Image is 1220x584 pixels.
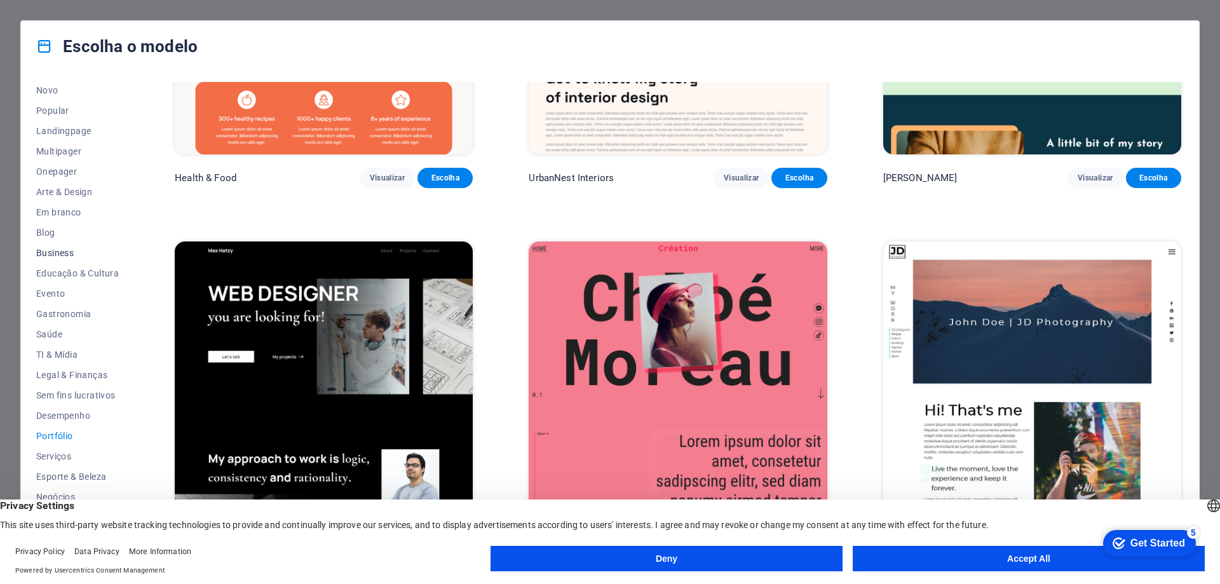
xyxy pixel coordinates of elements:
[36,263,119,283] button: Educação & Cultura
[36,365,119,385] button: Legal & Finanças
[36,161,119,182] button: Onepager
[36,405,119,426] button: Desempenho
[36,492,119,502] span: Negócios
[1126,168,1181,188] button: Escolha
[36,385,119,405] button: Sem fins lucrativos
[36,487,119,507] button: Negócios
[36,446,119,466] button: Serviços
[36,344,119,365] button: TI & Mídia
[771,168,827,188] button: Escolha
[36,126,119,136] span: Landingpage
[417,168,473,188] button: Escolha
[724,173,759,183] span: Visualizar
[36,324,119,344] button: Saúde
[36,411,119,421] span: Desempenho
[36,390,119,400] span: Sem fins lucrativos
[36,289,119,299] span: Evento
[36,304,119,324] button: Gastronomia
[1136,173,1171,183] span: Escolha
[529,172,614,184] p: UrbanNest Interiors
[36,472,119,482] span: Esporte & Beleza
[36,207,119,217] span: Em branco
[36,329,119,339] span: Saúde
[1067,168,1123,188] button: Visualizar
[36,370,119,380] span: Legal & Finanças
[360,168,415,188] button: Visualizar
[36,248,119,258] span: Business
[36,431,119,441] span: Portfólio
[883,172,958,184] p: [PERSON_NAME]
[36,36,198,57] h4: Escolha o modelo
[36,141,119,161] button: Multipager
[36,426,119,446] button: Portfólio
[36,283,119,304] button: Evento
[883,241,1181,516] img: JD Photography
[36,222,119,243] button: Blog
[36,146,119,156] span: Multipager
[36,182,119,202] button: Arte & Design
[175,172,236,184] p: Health & Food
[782,173,817,183] span: Escolha
[714,168,769,188] button: Visualizar
[428,173,463,183] span: Escolha
[36,202,119,222] button: Em branco
[36,187,119,197] span: Arte & Design
[529,241,827,516] img: Création
[36,80,119,100] button: Novo
[175,241,473,516] img: Max Hatzy
[36,85,119,95] span: Novo
[36,121,119,141] button: Landingpage
[36,166,119,177] span: Onepager
[36,227,119,238] span: Blog
[36,451,119,461] span: Serviços
[370,173,405,183] span: Visualizar
[10,6,103,33] div: Get Started 5 items remaining, 0% complete
[1078,173,1113,183] span: Visualizar
[36,350,119,360] span: TI & Mídia
[37,14,92,25] div: Get Started
[36,100,119,121] button: Popular
[36,268,119,278] span: Educação & Cultura
[36,243,119,263] button: Business
[36,309,119,319] span: Gastronomia
[36,105,119,116] span: Popular
[36,466,119,487] button: Esporte & Beleza
[94,3,107,15] div: 5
